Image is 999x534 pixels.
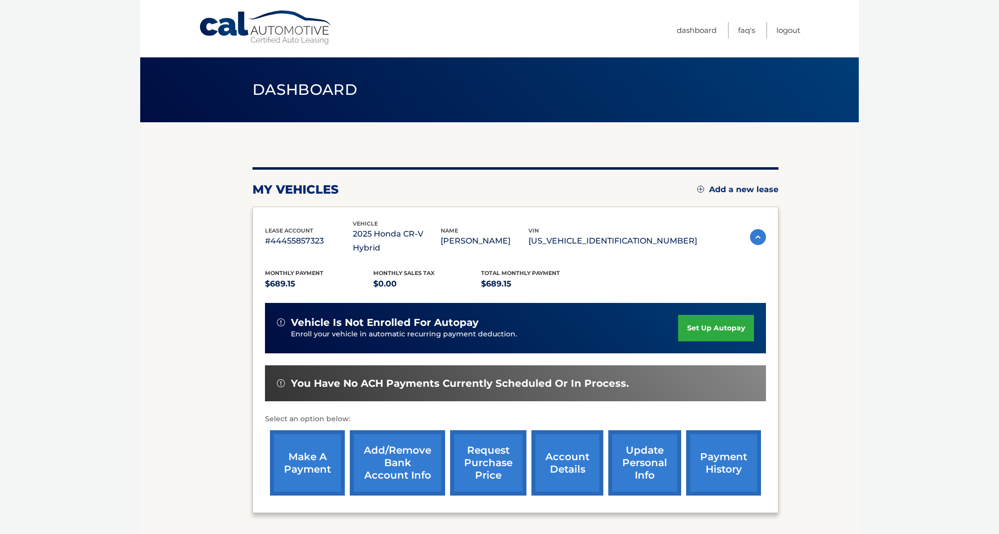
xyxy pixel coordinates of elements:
[441,234,528,248] p: [PERSON_NAME]
[441,227,458,234] span: name
[277,379,285,387] img: alert-white.svg
[528,227,539,234] span: vin
[291,377,629,390] span: You have no ACH payments currently scheduled or in process.
[199,10,333,45] a: Cal Automotive
[252,80,357,99] span: Dashboard
[265,269,323,276] span: Monthly Payment
[750,229,766,245] img: accordion-active.svg
[678,315,754,341] a: set up autopay
[686,430,761,496] a: payment history
[531,430,603,496] a: account details
[265,277,373,291] p: $689.15
[528,234,697,248] p: [US_VEHICLE_IDENTIFICATION_NUMBER]
[265,227,313,234] span: lease account
[270,430,345,496] a: make a payment
[291,316,479,329] span: vehicle is not enrolled for autopay
[265,413,766,425] p: Select an option below:
[450,430,526,496] a: request purchase price
[291,329,678,340] p: Enroll your vehicle in automatic recurring payment deduction.
[738,22,755,38] a: FAQ's
[353,227,441,255] p: 2025 Honda CR-V Hybrid
[481,269,560,276] span: Total Monthly Payment
[776,22,800,38] a: Logout
[265,234,353,248] p: #44455857323
[677,22,717,38] a: Dashboard
[697,186,704,193] img: add.svg
[350,430,445,496] a: Add/Remove bank account info
[373,269,435,276] span: Monthly sales Tax
[373,277,482,291] p: $0.00
[608,430,681,496] a: update personal info
[697,185,778,195] a: Add a new lease
[277,318,285,326] img: alert-white.svg
[353,220,378,227] span: vehicle
[252,182,339,197] h2: my vehicles
[481,277,589,291] p: $689.15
